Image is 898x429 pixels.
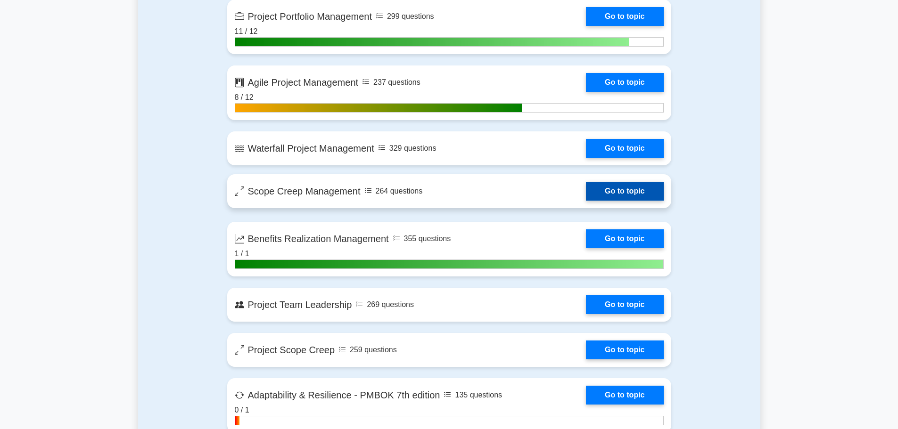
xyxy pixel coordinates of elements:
[586,295,663,314] a: Go to topic
[586,139,663,158] a: Go to topic
[586,7,663,26] a: Go to topic
[586,386,663,405] a: Go to topic
[586,229,663,248] a: Go to topic
[586,182,663,201] a: Go to topic
[586,73,663,92] a: Go to topic
[586,340,663,359] a: Go to topic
